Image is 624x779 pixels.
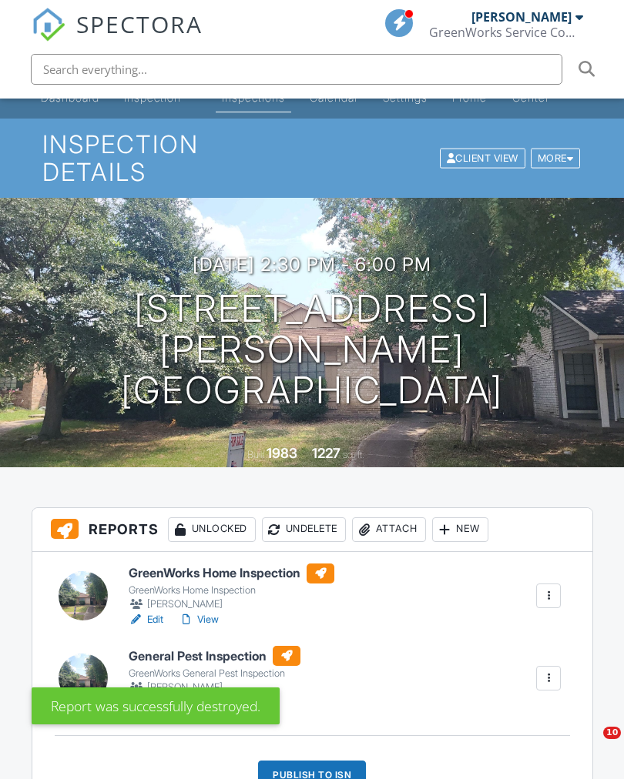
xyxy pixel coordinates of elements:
div: GreenWorks General Pest Inspection [129,667,300,680]
span: Built [247,449,264,460]
h3: Reports [32,508,592,552]
a: General Pest Inspection GreenWorks General Pest Inspection [PERSON_NAME] [129,646,300,695]
div: GreenWorks Home Inspection [129,584,334,597]
div: Unlocked [168,517,256,542]
div: 1227 [312,445,341,461]
span: sq. ft. [343,449,364,460]
a: Client View [438,152,529,163]
h3: [DATE] 2:30 pm - 6:00 pm [193,254,431,275]
div: New [432,517,488,542]
a: GreenWorks Home Inspection GreenWorks Home Inspection [PERSON_NAME] [129,563,334,613]
a: Edit [129,612,163,627]
input: Search everything... [31,54,562,85]
div: Undelete [262,517,346,542]
div: Attach [352,517,426,542]
div: More [531,148,581,169]
a: View [179,612,219,627]
span: SPECTORA [76,8,203,40]
div: Client View [440,148,525,169]
img: The Best Home Inspection Software - Spectora [32,8,65,42]
iframe: Intercom live chat [572,727,609,764]
h1: Inspection Details [42,131,582,185]
div: [PERSON_NAME] [129,597,334,612]
h6: General Pest Inspection [129,646,300,666]
div: Report was successfully destroyed. [32,687,280,724]
span: 10 [603,727,621,739]
h6: GreenWorks Home Inspection [129,563,334,583]
a: SPECTORA [32,21,203,53]
div: [PERSON_NAME] [471,9,572,25]
div: 1983 [267,445,297,461]
h1: [STREET_ADDRESS][PERSON_NAME] [GEOGRAPHIC_DATA] [25,289,599,410]
div: GreenWorks Service Company [429,25,583,40]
